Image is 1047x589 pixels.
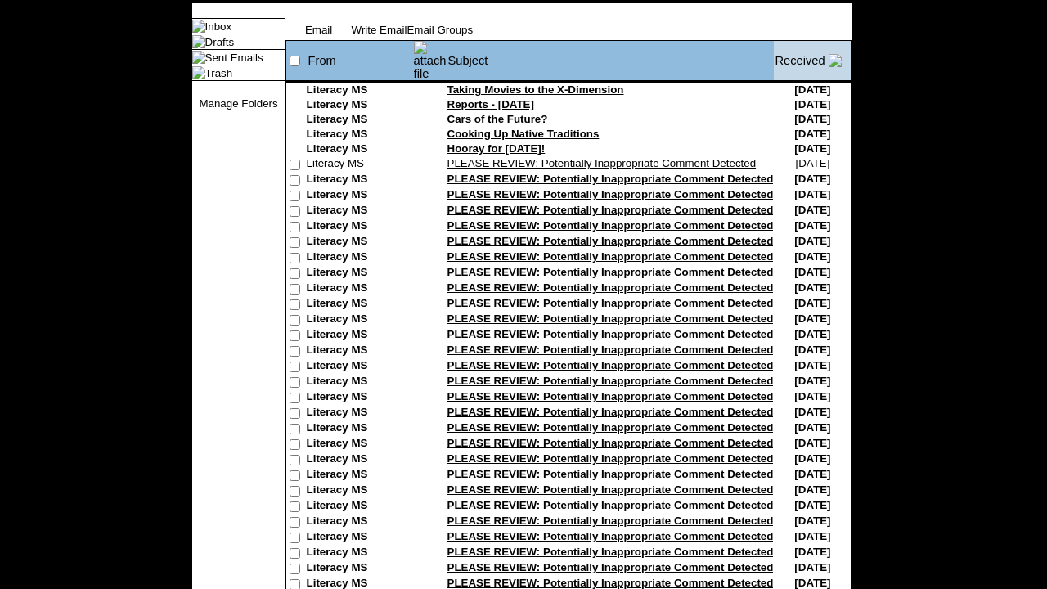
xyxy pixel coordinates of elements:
a: Trash [205,67,233,79]
a: Cooking Up Native Traditions [447,128,600,140]
a: PLEASE REVIEW: Potentially Inappropriate Comment Detected [447,483,774,496]
a: PLEASE REVIEW: Potentially Inappropriate Comment Detected [447,561,774,573]
a: PLEASE REVIEW: Potentially Inappropriate Comment Detected [447,328,774,340]
nobr: [DATE] [794,530,830,542]
nobr: [DATE] [794,390,830,402]
a: PLEASE REVIEW: Potentially Inappropriate Comment Detected [447,437,774,449]
nobr: [DATE] [794,328,830,340]
nobr: [DATE] [794,421,830,434]
a: PLEASE REVIEW: Potentially Inappropriate Comment Detected [447,577,774,589]
nobr: [DATE] [794,515,830,527]
nobr: [DATE] [794,437,830,449]
a: Subject [448,54,488,67]
nobr: [DATE] [794,204,830,216]
td: Literacy MS [307,375,413,390]
td: Literacy MS [307,515,413,530]
a: PLEASE REVIEW: Potentially Inappropriate Comment Detected [447,421,774,434]
a: PLEASE REVIEW: Potentially Inappropriate Comment Detected [447,406,774,418]
a: PLEASE REVIEW: Potentially Inappropriate Comment Detected [447,250,774,263]
a: Cars of the Future? [447,113,548,125]
td: Literacy MS [307,250,413,266]
nobr: [DATE] [794,468,830,480]
a: Email [305,24,332,36]
td: Literacy MS [307,421,413,437]
nobr: [DATE] [795,157,829,169]
nobr: [DATE] [794,375,830,387]
img: folder_icon.gif [192,66,205,79]
a: PLEASE REVIEW: Potentially Inappropriate Comment Detected [447,452,774,465]
nobr: [DATE] [794,312,830,325]
nobr: [DATE] [794,142,830,155]
a: PLEASE REVIEW: Potentially Inappropriate Comment Detected [447,468,774,480]
a: Write Email [352,24,407,36]
a: From [308,54,336,67]
td: Literacy MS [307,219,413,235]
img: attach file [414,41,447,80]
td: Literacy MS [307,128,413,142]
a: PLEASE REVIEW: Potentially Inappropriate Comment Detected [447,499,774,511]
nobr: [DATE] [794,235,830,247]
a: Drafts [205,36,235,48]
a: PLEASE REVIEW: Potentially Inappropriate Comment Detected [447,515,774,527]
nobr: [DATE] [794,577,830,589]
a: PLEASE REVIEW: Potentially Inappropriate Comment Detected [447,530,774,542]
td: Literacy MS [307,359,413,375]
a: PLEASE REVIEW: Potentially Inappropriate Comment Detected [447,546,774,558]
td: Literacy MS [307,281,413,297]
td: Literacy MS [307,344,413,359]
td: Literacy MS [307,468,413,483]
td: Literacy MS [307,83,413,98]
a: PLEASE REVIEW: Potentially Inappropriate Comment Detected [447,188,774,200]
a: PLEASE REVIEW: Potentially Inappropriate Comment Detected [447,266,774,278]
td: Literacy MS [307,157,413,173]
a: PLEASE REVIEW: Potentially Inappropriate Comment Detected [447,344,774,356]
nobr: [DATE] [794,266,830,278]
a: PLEASE REVIEW: Potentially Inappropriate Comment Detected [447,173,774,185]
td: Literacy MS [307,530,413,546]
a: PLEASE REVIEW: Potentially Inappropriate Comment Detected [447,204,774,216]
a: PLEASE REVIEW: Potentially Inappropriate Comment Detected [447,390,774,402]
td: Literacy MS [307,142,413,157]
img: arrow_down.gif [829,54,842,67]
a: Received [775,54,825,67]
a: Hooray for [DATE]! [447,142,546,155]
nobr: [DATE] [794,546,830,558]
img: folder_icon_pick.gif [192,20,205,33]
nobr: [DATE] [794,128,830,140]
td: Literacy MS [307,188,413,204]
a: PLEASE REVIEW: Potentially Inappropriate Comment Detected [447,235,774,247]
td: Literacy MS [307,452,413,468]
td: Literacy MS [307,113,413,128]
td: Literacy MS [307,98,413,113]
td: Literacy MS [307,406,413,421]
a: PLEASE REVIEW: Potentially Inappropriate Comment Detected [447,359,774,371]
nobr: [DATE] [794,113,830,125]
nobr: [DATE] [794,344,830,356]
a: Inbox [205,20,232,33]
nobr: [DATE] [794,219,830,232]
a: PLEASE REVIEW: Potentially Inappropriate Comment Detected [447,219,774,232]
img: folder_icon.gif [192,35,205,48]
td: Literacy MS [307,499,413,515]
nobr: [DATE] [794,83,830,96]
img: folder_icon.gif [192,51,205,64]
nobr: [DATE] [794,281,830,294]
td: Literacy MS [307,546,413,561]
nobr: [DATE] [794,499,830,511]
a: Taking Movies to the X-Dimension [447,83,624,96]
td: Literacy MS [307,390,413,406]
td: Literacy MS [307,328,413,344]
td: Literacy MS [307,312,413,328]
nobr: [DATE] [794,98,830,110]
td: Literacy MS [307,204,413,219]
nobr: [DATE] [794,483,830,496]
a: PLEASE REVIEW: Potentially Inappropriate Comment Detected [447,281,774,294]
td: Literacy MS [307,297,413,312]
a: Sent Emails [205,52,263,64]
td: Literacy MS [307,266,413,281]
td: Literacy MS [307,235,413,250]
nobr: [DATE] [794,359,830,371]
td: Literacy MS [307,437,413,452]
nobr: [DATE] [794,452,830,465]
nobr: [DATE] [794,173,830,185]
